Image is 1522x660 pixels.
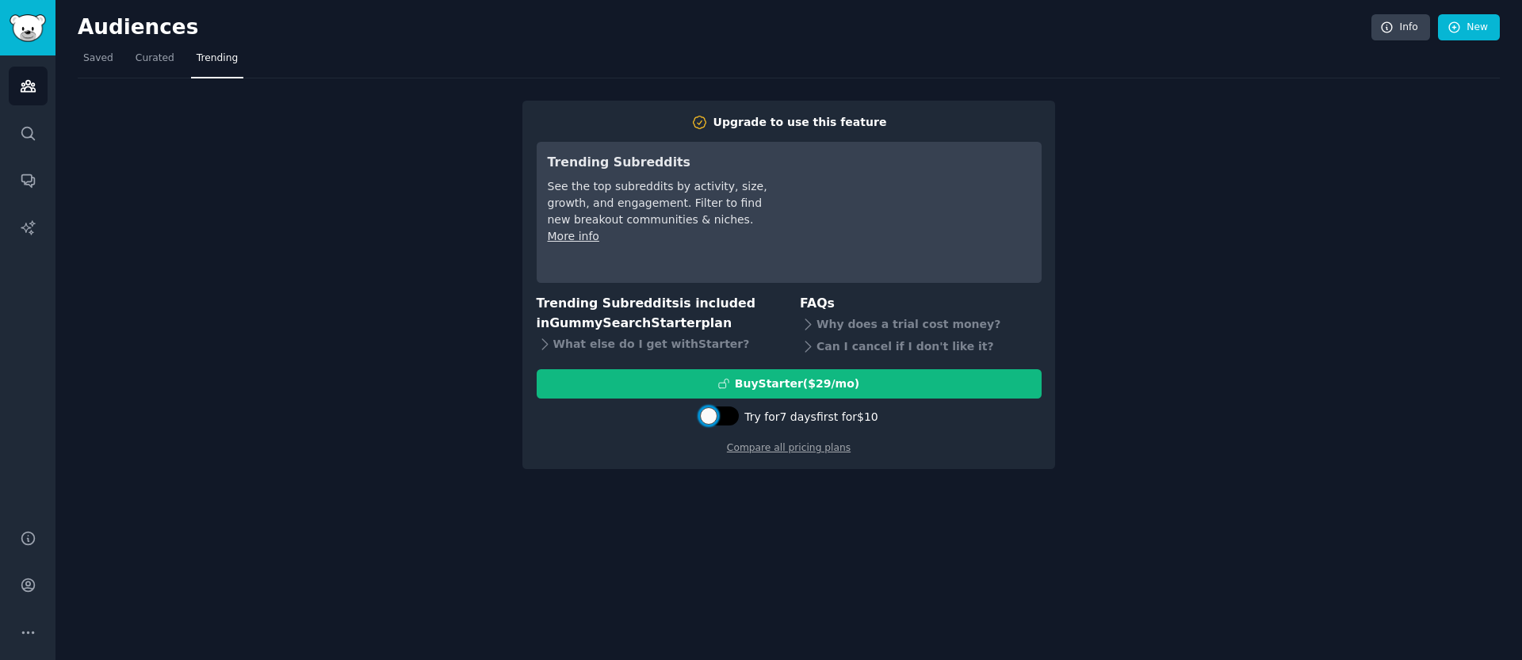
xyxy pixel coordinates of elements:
[548,178,771,228] div: See the top subreddits by activity, size, growth, and engagement. Filter to find new breakout com...
[800,294,1042,314] h3: FAQs
[1438,14,1500,41] a: New
[130,46,180,78] a: Curated
[1371,14,1430,41] a: Info
[78,46,119,78] a: Saved
[136,52,174,66] span: Curated
[548,230,599,242] a: More info
[549,315,701,330] span: GummySearch Starter
[197,52,238,66] span: Trending
[800,314,1042,336] div: Why does a trial cost money?
[800,336,1042,358] div: Can I cancel if I don't like it?
[727,442,851,453] a: Compare all pricing plans
[537,369,1042,399] button: BuyStarter($29/mo)
[83,52,113,66] span: Saved
[537,294,778,333] h3: Trending Subreddits is included in plan
[793,153,1031,272] iframe: YouTube video player
[713,114,887,131] div: Upgrade to use this feature
[735,376,859,392] div: Buy Starter ($ 29 /mo )
[10,14,46,42] img: GummySearch logo
[548,153,771,173] h3: Trending Subreddits
[78,15,1371,40] h2: Audiences
[537,333,778,355] div: What else do I get with Starter ?
[744,409,878,425] div: Try for 7 days first for $10
[191,46,243,78] a: Trending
